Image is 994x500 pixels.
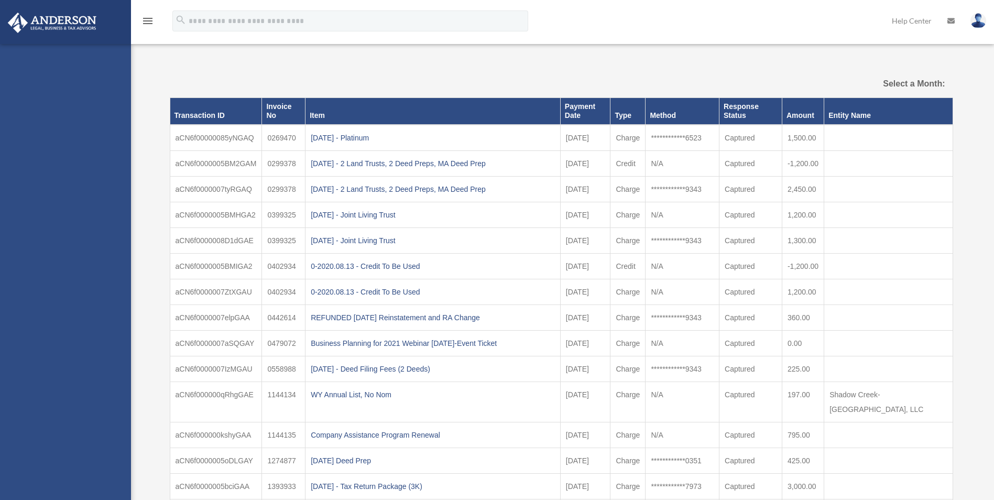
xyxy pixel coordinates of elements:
td: 0399325 [262,202,305,227]
td: aCN6f00000085yNGAQ [170,125,262,151]
td: Charge [610,305,646,330]
td: [DATE] [560,202,610,227]
a: menu [141,18,154,27]
td: 0442614 [262,305,305,330]
td: 0402934 [262,279,305,305]
td: 3,000.00 [782,473,824,499]
td: aCN6f000000qRhgGAE [170,382,262,422]
td: [DATE] [560,253,610,279]
td: -1,200.00 [782,253,824,279]
td: Charge [610,330,646,356]
td: aCN6f0000005bciGAA [170,473,262,499]
td: Charge [610,279,646,305]
td: [DATE] [560,422,610,448]
td: Captured [719,305,782,330]
td: 0558988 [262,356,305,382]
td: 1,300.00 [782,227,824,253]
div: [DATE] - Platinum [311,131,555,145]
div: [DATE] - 2 Land Trusts, 2 Deed Preps, MA Deed Prep [311,182,555,197]
td: [DATE] [560,150,610,176]
td: Captured [719,448,782,473]
td: [DATE] [560,382,610,422]
td: 0269470 [262,125,305,151]
td: [DATE] [560,125,610,151]
th: Type [610,98,646,125]
td: [DATE] [560,176,610,202]
td: 0.00 [782,330,824,356]
td: 1,200.00 [782,279,824,305]
td: 360.00 [782,305,824,330]
td: Charge [610,448,646,473]
td: N/A [646,253,719,279]
td: aCN6f0000007IzMGAU [170,356,262,382]
td: aCN6f0000007elpGAA [170,305,262,330]
th: Invoice No [262,98,305,125]
img: User Pic [970,13,986,28]
td: [DATE] [560,473,610,499]
td: Captured [719,422,782,448]
td: Captured [719,202,782,227]
th: Transaction ID [170,98,262,125]
td: 1,500.00 [782,125,824,151]
td: aCN6f000000kshyGAA [170,422,262,448]
th: Amount [782,98,824,125]
th: Response Status [719,98,782,125]
td: Charge [610,473,646,499]
td: 1144135 [262,422,305,448]
td: [DATE] [560,356,610,382]
td: Credit [610,253,646,279]
td: [DATE] [560,330,610,356]
th: Method [646,98,719,125]
td: Charge [610,202,646,227]
td: aCN6f0000005BM2GAM [170,150,262,176]
td: Charge [610,125,646,151]
th: Payment Date [560,98,610,125]
td: Captured [719,330,782,356]
td: aCN6f0000005BMIGA2 [170,253,262,279]
td: Captured [719,176,782,202]
div: 0-2020.08.13 - Credit To Be Used [311,259,555,274]
div: [DATE] - Deed Filing Fees (2 Deeds) [311,362,555,376]
div: Business Planning for 2021 Webinar [DATE]-Event Ticket [311,336,555,351]
div: WY Annual List, No Nom [311,387,555,402]
div: Company Assistance Program Renewal [311,428,555,442]
td: Charge [610,422,646,448]
td: Captured [719,125,782,151]
td: 0399325 [262,227,305,253]
td: 1393933 [262,473,305,499]
td: N/A [646,422,719,448]
td: 0299378 [262,176,305,202]
td: Charge [610,227,646,253]
td: Captured [719,150,782,176]
td: Charge [610,356,646,382]
td: 0402934 [262,253,305,279]
td: Captured [719,253,782,279]
i: search [175,14,187,26]
td: 1144134 [262,382,305,422]
td: 795.00 [782,422,824,448]
td: 225.00 [782,356,824,382]
td: Captured [719,279,782,305]
td: -1,200.00 [782,150,824,176]
div: [DATE] - Tax Return Package (3K) [311,479,555,494]
td: 0299378 [262,150,305,176]
td: 2,450.00 [782,176,824,202]
td: aCN6f0000008D1dGAE [170,227,262,253]
td: Shadow Creek-[GEOGRAPHIC_DATA], LLC [824,382,953,422]
div: [DATE] - 2 Land Trusts, 2 Deed Preps, MA Deed Prep [311,156,555,171]
td: 197.00 [782,382,824,422]
td: [DATE] [560,305,610,330]
td: N/A [646,150,719,176]
td: N/A [646,279,719,305]
td: aCN6f0000005BMHGA2 [170,202,262,227]
td: Captured [719,356,782,382]
td: [DATE] [560,279,610,305]
td: 1274877 [262,448,305,473]
img: Anderson Advisors Platinum Portal [5,13,100,33]
div: 0-2020.08.13 - Credit To Be Used [311,285,555,299]
td: Charge [610,176,646,202]
div: [DATE] - Joint Living Trust [311,233,555,248]
td: 425.00 [782,448,824,473]
i: menu [141,15,154,27]
td: Captured [719,382,782,422]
